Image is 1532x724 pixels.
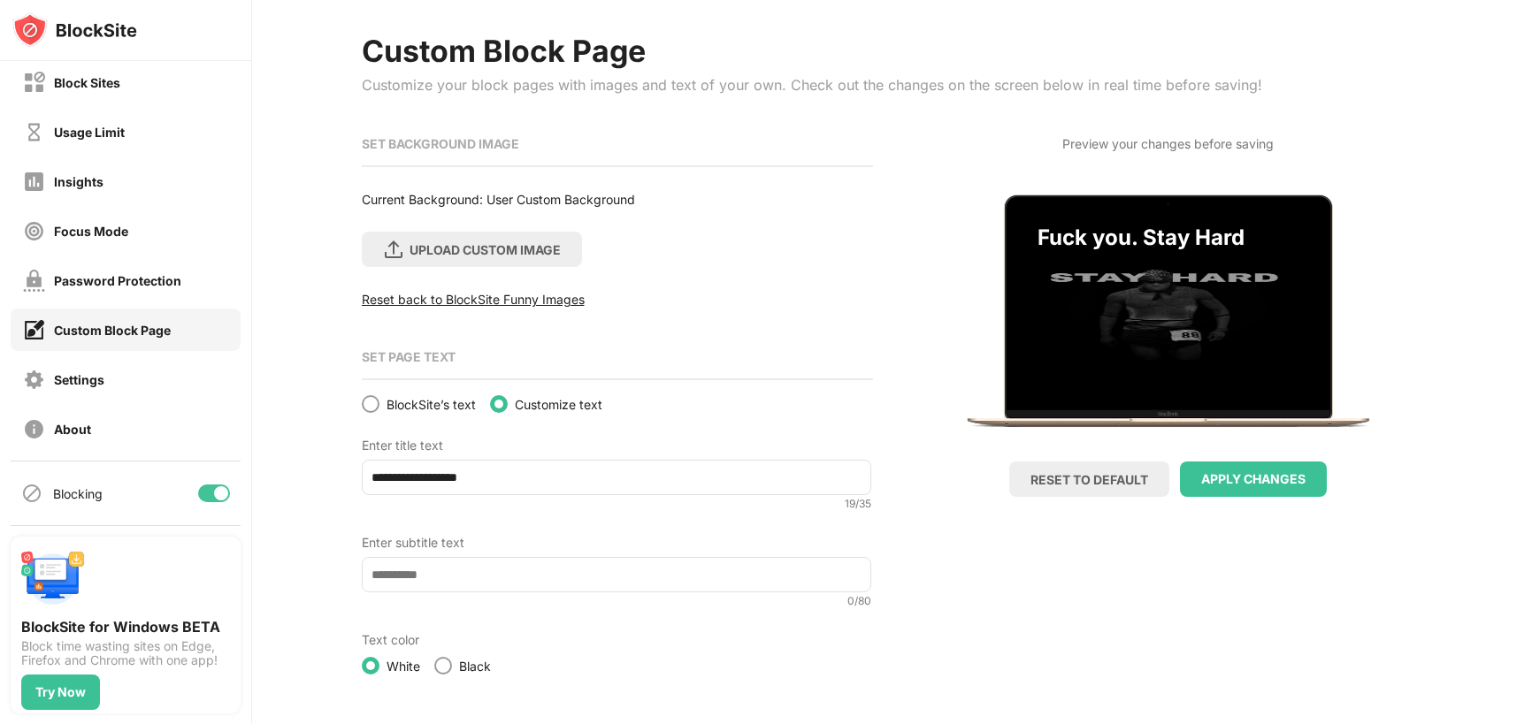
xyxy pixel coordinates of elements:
div: About [54,422,91,437]
div: Insights [54,174,103,189]
img: password-protection-off.svg [23,270,45,292]
div: Customize your block pages with images and text of your own. Check out the changes on the screen ... [362,76,1262,94]
img: blocking-icon.svg [21,483,42,504]
div: Text color [362,632,871,647]
img: focus-off.svg [23,220,45,242]
span: Black [459,659,491,674]
div: BlockSite for Windows BETA [21,618,230,636]
div: Custom Block Page [362,33,1262,69]
div: Password Protection [54,273,181,288]
img: customize-block-page-on.svg [23,319,45,341]
div: UPLOAD CUSTOM IMAGE [410,242,561,257]
div: 19 / 35 [845,497,871,510]
div: RESET TO DEFAULT [1030,472,1148,487]
img: block-off.svg [23,72,45,94]
img: settings-off.svg [23,369,45,391]
div: Preview your changes before saving [1062,136,1274,151]
div: SET PAGE TEXT [362,349,871,364]
div: 0 / 80 [847,594,871,607]
div: SET BACKGROUND IMAGE [362,136,871,151]
div: Focus Mode [54,224,128,239]
img: logo-blocksite.svg [12,12,137,48]
div: Enter title text [362,438,871,453]
div: Block Sites [54,75,120,90]
img: insights-off.svg [23,171,45,193]
div: Settings [54,372,104,387]
img: about-off.svg [23,418,45,440]
div: Try Now [35,685,86,699]
img: Z [1017,211,1320,400]
div: Fuck you. Stay Hard [1038,225,1299,293]
span: White [387,659,420,674]
div: Usage Limit [54,125,125,140]
div: Reset back to BlockSite Funny Images [362,292,871,307]
div: Enter subtitle text [362,535,871,550]
div: Block time wasting sites on Edge, Firefox and Chrome with one app! [21,639,230,667]
img: time-usage-off.svg [23,121,45,143]
div: Blocking [53,486,103,501]
span: Customize text [515,397,602,412]
img: push-desktop.svg [21,547,85,611]
div: Current Background : User Custom Background [362,192,871,207]
div: Custom Block Page [54,323,171,338]
span: BlockSite’s text [387,397,476,412]
div: APPLY CHANGES [1201,472,1306,486]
